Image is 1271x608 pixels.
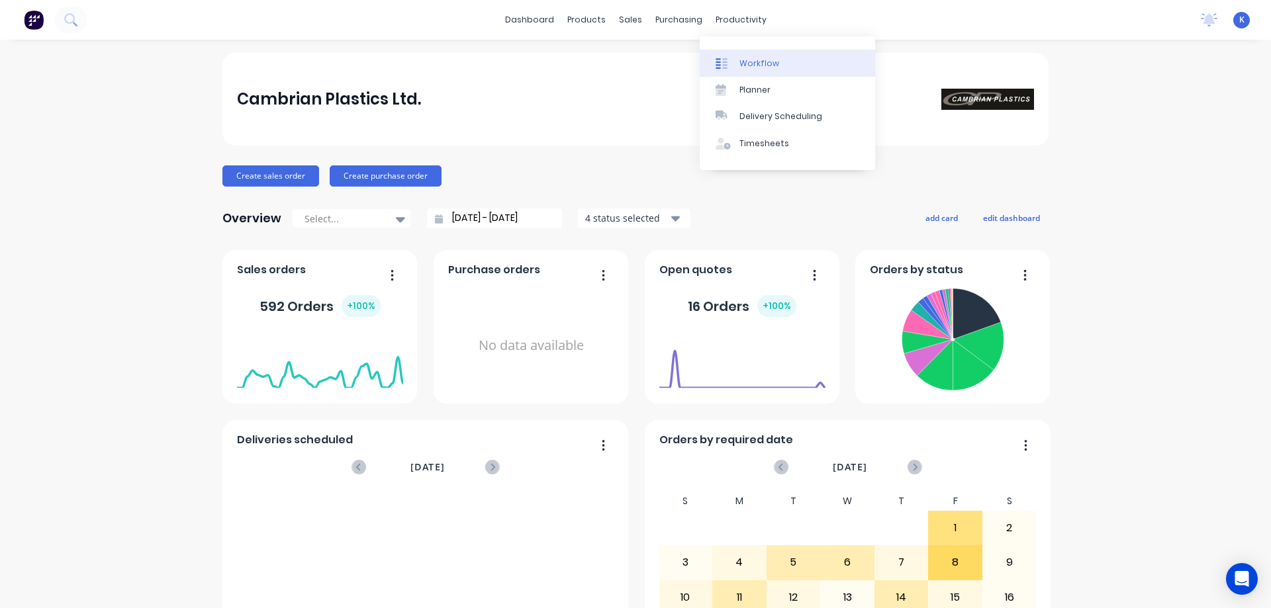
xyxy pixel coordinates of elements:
[659,546,712,579] div: 3
[974,209,1049,226] button: edit dashboard
[222,205,281,232] div: Overview
[700,130,875,157] a: Timesheets
[767,546,820,579] div: 5
[739,138,789,150] div: Timesheets
[342,295,381,317] div: + 100 %
[875,546,928,579] div: 7
[712,492,767,511] div: M
[767,492,821,511] div: T
[983,546,1036,579] div: 9
[821,546,874,579] div: 6
[739,110,822,122] div: Delivery Scheduling
[561,10,612,30] div: products
[410,460,445,474] span: [DATE]
[709,10,773,30] div: productivity
[757,295,796,317] div: + 100 %
[578,208,690,228] button: 4 status selected
[585,211,669,225] div: 4 status selected
[24,10,44,30] img: Factory
[929,546,982,579] div: 8
[700,103,875,130] a: Delivery Scheduling
[983,511,1036,544] div: 2
[448,262,540,278] span: Purchase orders
[820,492,874,511] div: W
[612,10,649,30] div: sales
[688,295,796,317] div: 16 Orders
[929,511,982,544] div: 1
[259,295,381,317] div: 592 Orders
[659,432,793,448] span: Orders by required date
[739,84,771,96] div: Planner
[1226,563,1258,595] div: Open Intercom Messenger
[222,165,319,187] button: Create sales order
[498,10,561,30] a: dashboard
[237,432,353,448] span: Deliveries scheduled
[649,10,709,30] div: purchasing
[330,165,442,187] button: Create purchase order
[870,262,963,278] span: Orders by status
[237,262,306,278] span: Sales orders
[833,460,867,474] span: [DATE]
[700,50,875,76] a: Workflow
[659,492,713,511] div: S
[1239,14,1245,26] span: K
[237,86,421,112] div: Cambrian Plastics Ltd.
[982,492,1037,511] div: S
[659,262,732,278] span: Open quotes
[448,283,614,408] div: No data available
[874,492,929,511] div: T
[917,209,966,226] button: add card
[739,58,779,69] div: Workflow
[700,77,875,103] a: Planner
[941,89,1034,110] img: Cambrian Plastics Ltd.
[928,492,982,511] div: F
[713,546,766,579] div: 4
